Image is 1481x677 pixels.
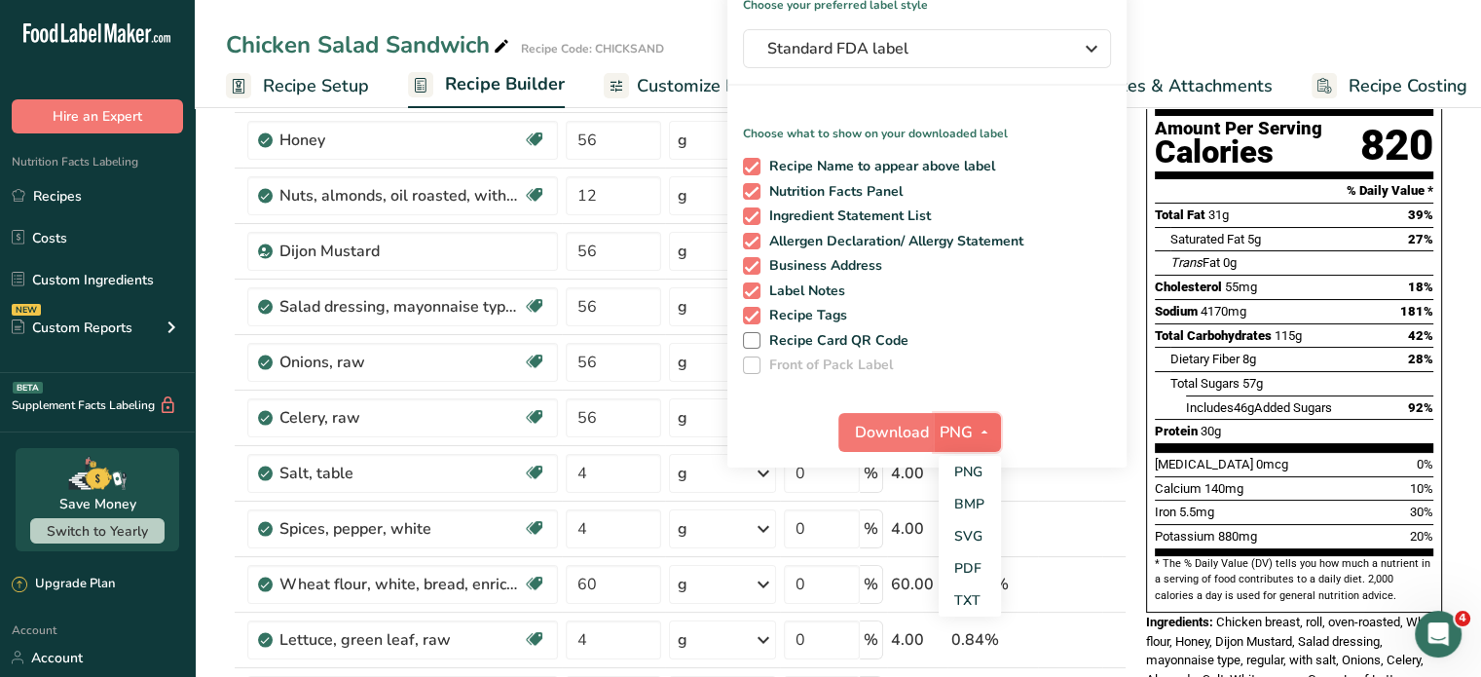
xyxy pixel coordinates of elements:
div: Salad dressing, mayonnaise type, regular, with salt [279,295,523,319]
span: Notes & Attachments [1098,73,1273,99]
div: 60.00 [891,573,944,596]
span: Dietary Fiber [1170,352,1240,366]
div: 0.84% [951,628,1034,652]
a: Recipe Costing [1312,64,1467,108]
span: Download [855,421,929,444]
span: Total Sugars [1170,376,1240,391]
span: 92% [1408,400,1433,415]
span: Business Address [760,257,883,275]
span: Recipe Card QR Code [760,332,909,350]
div: Save Money [59,494,136,514]
a: Recipe Builder [408,62,565,109]
span: Front of Pack Label [760,357,894,374]
div: g [678,628,687,652]
div: g [678,184,687,207]
span: Ingredients: [1146,615,1213,629]
button: Standard FDA label [743,29,1111,68]
div: Upgrade Plan [12,575,115,594]
span: Label Notes [760,282,846,300]
span: 39% [1408,207,1433,222]
span: 0% [1417,457,1433,471]
span: 18% [1408,280,1433,294]
iframe: Intercom live chat [1415,611,1462,658]
div: Chicken Salad Sandwich [226,27,513,62]
span: 8g [1242,352,1256,366]
span: [MEDICAL_DATA] [1155,457,1253,471]
span: 4170mg [1201,304,1246,319]
div: 4.00 [891,628,944,652]
section: % Daily Value * [1155,179,1433,203]
span: Nutrition Facts Panel [760,183,904,201]
div: Custom Reports [12,318,132,338]
i: Trans [1170,255,1203,270]
button: Download [838,413,934,452]
span: 27% [1408,232,1433,246]
span: Ingredient Statement List [760,207,932,225]
span: Protein [1155,424,1198,438]
span: Iron [1155,505,1176,519]
a: TXT [939,584,1001,617]
span: Fat [1170,255,1220,270]
div: g [678,351,687,374]
span: Recipe Setup [263,73,369,99]
div: 4.00 [891,517,944,541]
span: Customize Label [637,73,771,99]
span: 55mg [1225,280,1257,294]
div: g [678,129,687,152]
div: Nuts, almonds, oil roasted, without salt added [279,184,523,207]
span: 0mcg [1256,457,1288,471]
div: g [678,573,687,596]
button: Switch to Yearly [30,518,165,544]
div: Onions, raw [279,351,523,374]
div: g [678,240,687,263]
div: Spices, pepper, white [279,517,523,541]
span: 10% [1410,481,1433,496]
span: 880mg [1218,529,1257,544]
div: NEW [12,304,41,316]
span: Sodium [1155,304,1198,319]
span: PNG [940,421,973,444]
div: g [678,295,687,319]
span: 42% [1408,328,1433,343]
span: 57g [1242,376,1263,391]
div: Calories [1155,138,1322,167]
span: 5.5mg [1179,505,1214,519]
a: PNG [939,456,1001,488]
div: Recipe Code: CHICKSAND [521,40,664,57]
span: Total Carbohydrates [1155,328,1272,343]
span: Switch to Yearly [47,522,148,541]
span: 30g [1201,424,1221,438]
span: Cholesterol [1155,280,1222,294]
div: g [678,517,687,541]
div: 820 [1360,120,1433,171]
span: 4 [1455,611,1470,626]
span: Recipe Name to appear above label [760,158,996,175]
div: Wheat flour, white, bread, enriched [279,573,523,596]
div: Lettuce, green leaf, raw [279,628,523,652]
span: Calcium [1155,481,1202,496]
div: Dijon Mustard [279,240,523,263]
div: Amount Per Serving [1155,120,1322,138]
span: Standard FDA label [767,37,1059,60]
span: 5g [1247,232,1261,246]
button: PNG [934,413,1001,452]
a: PDF [939,552,1001,584]
div: Salt, table [279,462,523,485]
span: Recipe Costing [1349,73,1467,99]
div: 4.00 [891,462,944,485]
span: 20% [1410,529,1433,544]
div: BETA [13,382,43,394]
p: Choose what to show on your downloaded label [727,109,1127,142]
span: 28% [1408,352,1433,366]
span: Total Fat [1155,207,1205,222]
span: 181% [1400,304,1433,319]
div: g [678,462,687,485]
span: Saturated Fat [1170,232,1244,246]
a: BMP [939,488,1001,520]
span: Includes Added Sugars [1186,400,1332,415]
a: SVG [939,520,1001,552]
span: Recipe Tags [760,307,848,324]
span: 30% [1410,505,1433,519]
section: * The % Daily Value (DV) tells you how much a nutrient in a serving of food contributes to a dail... [1155,556,1433,604]
span: 115g [1275,328,1302,343]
